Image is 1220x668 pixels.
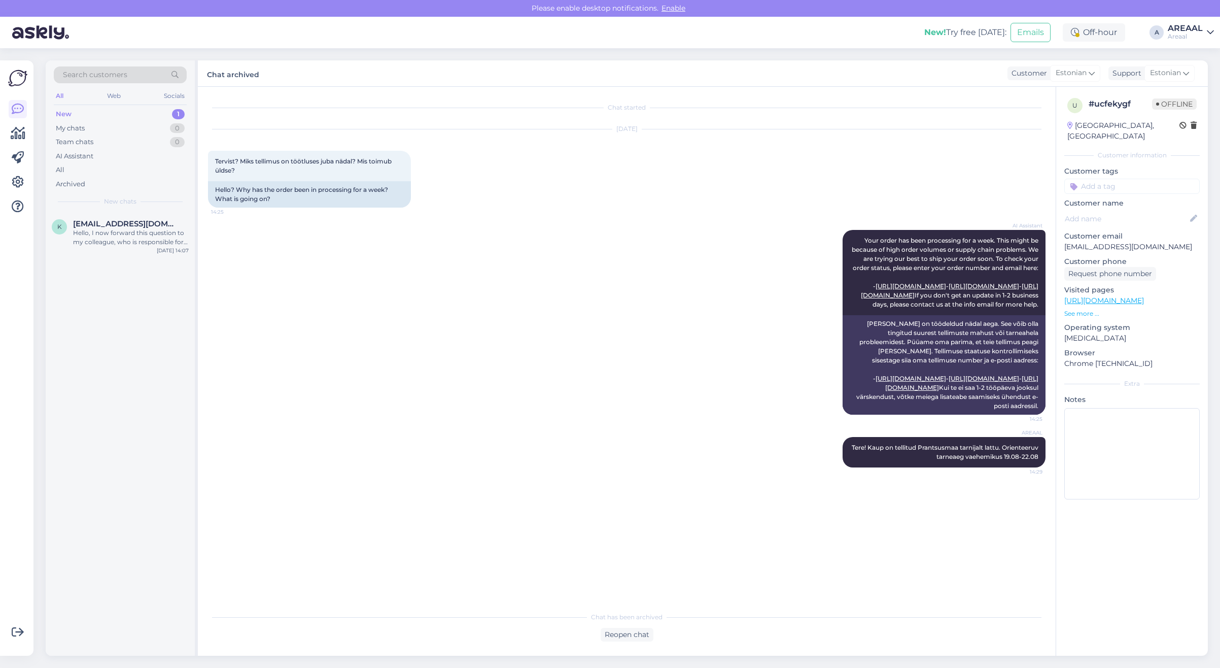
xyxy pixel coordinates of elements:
[1064,358,1200,369] p: Chrome [TECHNICAL_ID]
[56,165,64,175] div: All
[1064,296,1144,305] a: [URL][DOMAIN_NAME]
[63,70,127,80] span: Search customers
[208,181,411,208] div: Hello? Why has the order been in processing for a week? What is going on?
[208,124,1045,133] div: [DATE]
[876,375,946,382] a: [URL][DOMAIN_NAME]
[1063,23,1125,42] div: Off-hour
[1010,23,1051,42] button: Emails
[1064,242,1200,252] p: [EMAIL_ADDRESS][DOMAIN_NAME]
[949,375,1019,382] a: [URL][DOMAIN_NAME]
[601,628,653,642] div: Reopen chat
[843,315,1045,415] div: [PERSON_NAME] on töödeldud nädal aega. See võib olla tingitud suurest tellimuste mahust või tarne...
[1152,98,1197,110] span: Offline
[1064,394,1200,405] p: Notes
[1064,322,1200,333] p: Operating system
[1067,120,1179,142] div: [GEOGRAPHIC_DATA], [GEOGRAPHIC_DATA]
[876,282,946,290] a: [URL][DOMAIN_NAME]
[1089,98,1152,110] div: # ucfekygf
[1007,68,1047,79] div: Customer
[73,219,179,228] span: krissy1613@hotmail.com
[1064,256,1200,267] p: Customer phone
[56,137,93,147] div: Team chats
[658,4,688,13] span: Enable
[1064,179,1200,194] input: Add a tag
[924,27,946,37] b: New!
[1150,68,1181,79] span: Estonian
[57,223,62,230] span: k
[852,444,1040,460] span: Tere! Kaup on tellitud Prantsusmaa tarnijalt lattu. Orienteeruv tarneaeg vaehemikus 19.08-22.08
[207,66,259,80] label: Chat archived
[1056,68,1087,79] span: Estonian
[56,151,93,161] div: AI Assistant
[8,69,27,88] img: Askly Logo
[1064,231,1200,242] p: Customer email
[105,89,123,103] div: Web
[1065,213,1188,224] input: Add name
[1168,32,1203,41] div: Areaal
[1064,151,1200,160] div: Customer information
[170,137,185,147] div: 0
[211,208,249,216] span: 14:25
[56,109,72,119] div: New
[852,237,1040,308] span: Your order has been processing for a week. This might be because of high order volumes or supply ...
[157,247,189,254] div: [DATE] 14:07
[56,179,85,189] div: Archived
[1064,267,1156,281] div: Request phone number
[1064,348,1200,358] p: Browser
[1168,24,1214,41] a: AREAALAreaal
[1072,102,1077,109] span: u
[1004,222,1042,229] span: AI Assistant
[73,228,189,247] div: Hello, I now forward this question to my colleague, who is responsible for this. The reply will b...
[591,613,663,622] span: Chat has been archived
[104,197,136,206] span: New chats
[1064,309,1200,318] p: See more ...
[1004,429,1042,437] span: AREAAL
[1064,333,1200,344] p: [MEDICAL_DATA]
[1064,198,1200,209] p: Customer name
[56,123,85,133] div: My chats
[1004,415,1042,423] span: 14:25
[170,123,185,133] div: 0
[1004,468,1042,476] span: 14:29
[1064,285,1200,295] p: Visited pages
[54,89,65,103] div: All
[1064,166,1200,177] p: Customer tags
[924,26,1006,39] div: Try free [DATE]:
[162,89,187,103] div: Socials
[208,103,1045,112] div: Chat started
[1149,25,1164,40] div: A
[1108,68,1141,79] div: Support
[1168,24,1203,32] div: AREAAL
[215,157,393,174] span: Tervist? Miks tellimus on töötluses juba nädal? Mis toimub üldse?
[949,282,1019,290] a: [URL][DOMAIN_NAME]
[172,109,185,119] div: 1
[1064,379,1200,388] div: Extra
